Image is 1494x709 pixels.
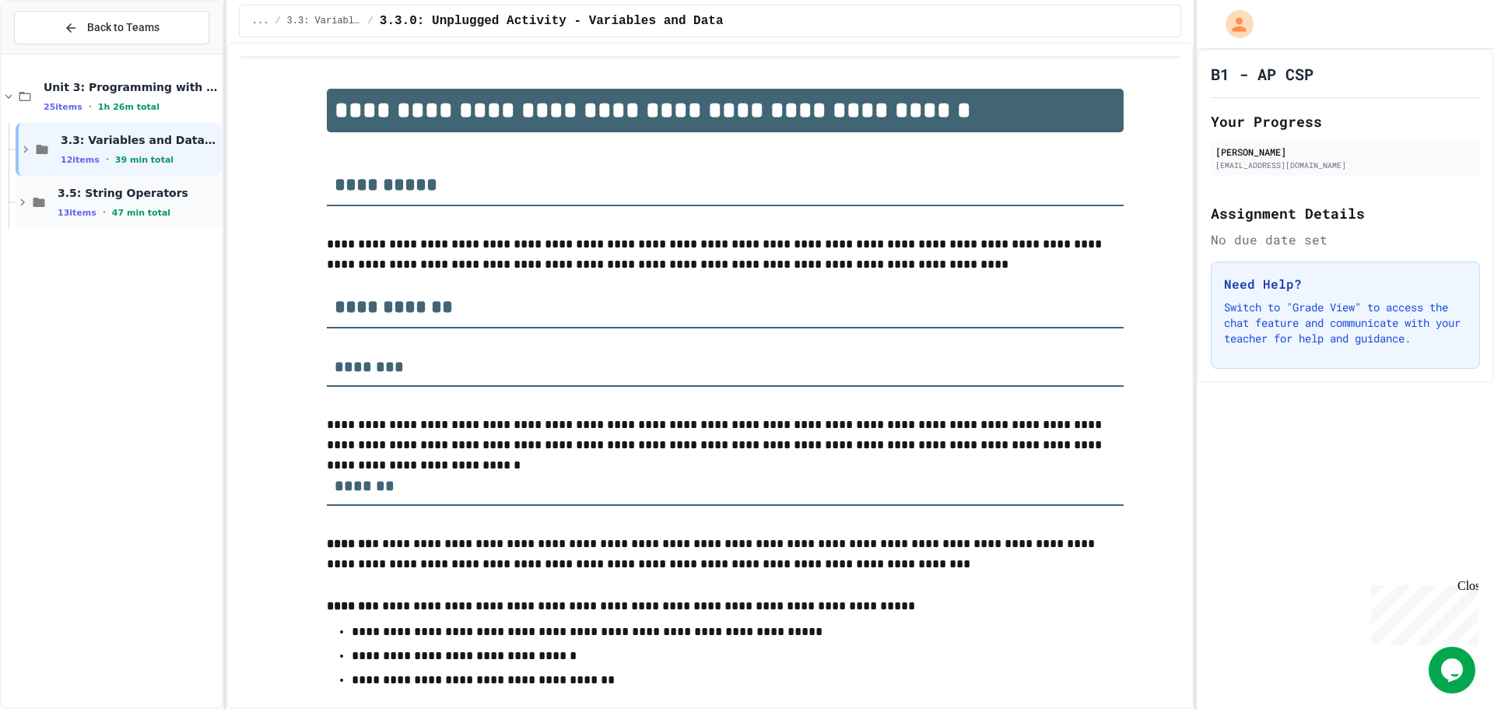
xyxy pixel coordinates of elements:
span: Back to Teams [87,19,160,36]
span: • [89,100,92,113]
span: 12 items [61,155,100,165]
span: 47 min total [112,208,170,218]
span: 3.3.0: Unplugged Activity - Variables and Data [380,12,724,30]
h1: B1 - AP CSP [1211,63,1313,85]
span: • [103,206,106,219]
button: Back to Teams [14,11,209,44]
div: My Account [1209,6,1257,42]
h2: Your Progress [1211,111,1480,132]
span: Unit 3: Programming with Python [44,80,219,94]
p: Switch to "Grade View" to access the chat feature and communicate with your teacher for help and ... [1224,300,1467,346]
h3: Need Help? [1224,275,1467,293]
iframe: chat widget [1429,647,1478,693]
span: 25 items [44,102,82,112]
span: 3.3: Variables and Data Types [287,15,362,27]
span: / [275,15,280,27]
span: 13 items [58,208,96,218]
div: [PERSON_NAME] [1215,145,1475,159]
div: [EMAIL_ADDRESS][DOMAIN_NAME] [1215,160,1475,171]
span: / [368,15,373,27]
h2: Assignment Details [1211,202,1480,224]
iframe: chat widget [1365,579,1478,645]
div: No due date set [1211,230,1480,249]
span: 1h 26m total [98,102,160,112]
span: 3.3: Variables and Data Types [61,133,219,147]
span: ... [252,15,269,27]
span: 3.5: String Operators [58,186,219,200]
span: 39 min total [115,155,174,165]
div: Chat with us now!Close [6,6,107,99]
span: • [106,153,109,166]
